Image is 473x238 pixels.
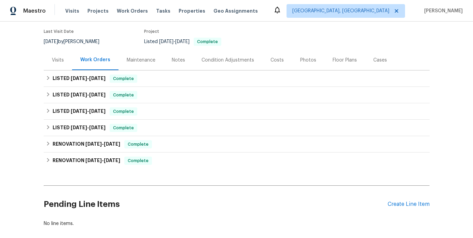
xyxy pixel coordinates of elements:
[65,8,79,14] span: Visits
[85,142,120,146] span: -
[373,57,387,64] div: Cases
[127,57,155,64] div: Maintenance
[53,157,120,165] h6: RENOVATION
[71,125,106,130] span: -
[53,75,106,83] h6: LISTED
[270,57,284,64] div: Costs
[213,8,258,14] span: Geo Assignments
[44,188,388,220] h2: Pending Line Items
[159,39,173,44] span: [DATE]
[44,38,108,46] div: by [PERSON_NAME]
[44,120,430,136] div: LISTED [DATE]-[DATE]Complete
[104,142,120,146] span: [DATE]
[179,8,205,14] span: Properties
[125,157,151,164] span: Complete
[71,109,87,114] span: [DATE]
[71,92,87,97] span: [DATE]
[71,92,106,97] span: -
[125,141,151,148] span: Complete
[44,103,430,120] div: LISTED [DATE]-[DATE]Complete
[117,8,148,14] span: Work Orders
[156,9,170,13] span: Tasks
[110,124,137,131] span: Complete
[53,107,106,116] h6: LISTED
[421,8,463,14] span: [PERSON_NAME]
[52,57,64,64] div: Visits
[71,109,106,114] span: -
[388,201,430,208] div: Create Line Item
[333,57,357,64] div: Floor Plans
[85,142,102,146] span: [DATE]
[44,39,58,44] span: [DATE]
[71,76,87,81] span: [DATE]
[110,75,137,82] span: Complete
[23,8,46,14] span: Maestro
[87,8,109,14] span: Projects
[172,57,185,64] div: Notes
[89,125,106,130] span: [DATE]
[175,39,190,44] span: [DATE]
[44,29,74,34] span: Last Visit Date
[53,124,106,132] h6: LISTED
[104,158,120,163] span: [DATE]
[110,108,137,115] span: Complete
[144,39,221,44] span: Listed
[71,76,106,81] span: -
[85,158,120,163] span: -
[44,153,430,169] div: RENOVATION [DATE]-[DATE]Complete
[89,92,106,97] span: [DATE]
[300,57,316,64] div: Photos
[110,92,137,98] span: Complete
[44,70,430,87] div: LISTED [DATE]-[DATE]Complete
[44,136,430,153] div: RENOVATION [DATE]-[DATE]Complete
[159,39,190,44] span: -
[80,56,110,63] div: Work Orders
[85,158,102,163] span: [DATE]
[53,140,120,148] h6: RENOVATION
[89,76,106,81] span: [DATE]
[144,29,159,34] span: Project
[292,8,389,14] span: [GEOGRAPHIC_DATA], [GEOGRAPHIC_DATA]
[71,125,87,130] span: [DATE]
[53,91,106,99] h6: LISTED
[194,40,221,44] span: Complete
[44,87,430,103] div: LISTED [DATE]-[DATE]Complete
[89,109,106,114] span: [DATE]
[201,57,254,64] div: Condition Adjustments
[44,220,430,227] div: No line items.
